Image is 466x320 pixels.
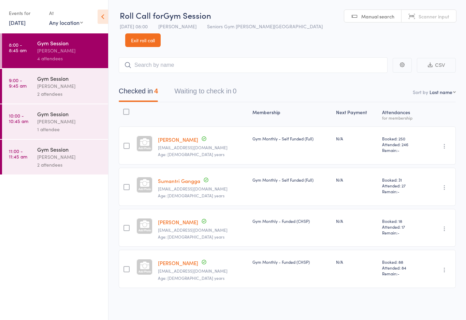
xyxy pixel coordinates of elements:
[207,23,323,30] span: Seniors Gym [PERSON_NAME][GEOGRAPHIC_DATA]
[233,87,236,95] div: 0
[158,234,224,240] span: Age: [DEMOGRAPHIC_DATA] years
[9,77,27,88] time: 9:00 - 9:45 am
[333,105,379,123] div: Next Payment
[37,161,102,169] div: 2 attendees
[37,39,102,47] div: Gym Session
[158,23,196,30] span: [PERSON_NAME]
[252,218,331,224] div: Gym Monthly - Funded (CHSP)
[397,230,399,235] span: -
[158,145,247,150] small: cmdeeks@gmail.com
[158,151,224,157] span: Age: [DEMOGRAPHIC_DATA] years
[397,188,399,194] span: -
[382,259,422,265] span: Booked: 88
[382,141,422,147] span: Attended: 246
[382,218,422,224] span: Booked: 18
[158,275,224,281] span: Age: [DEMOGRAPHIC_DATA] years
[382,265,422,271] span: Attended: 84
[9,19,26,26] a: [DATE]
[158,269,247,273] small: mort_10@bigpond.com
[382,177,422,183] span: Booked: 31
[158,228,247,232] small: kerrymay748@gmail.com
[252,259,331,265] div: Gym Monthly - Funded (CHSP)
[382,271,422,276] span: Remain:
[250,105,333,123] div: Membership
[37,153,102,161] div: [PERSON_NAME]
[37,125,102,133] div: 1 attendee
[119,84,158,102] button: Checked in4
[429,89,452,95] div: Last name
[336,259,377,265] div: N/A
[336,177,377,183] div: N/A
[158,259,198,266] a: [PERSON_NAME]
[382,188,422,194] span: Remain:
[9,113,28,124] time: 10:00 - 10:45 am
[2,69,108,104] a: 9:00 -9:45 amGym Session[PERSON_NAME]2 attendees
[163,10,211,21] span: Gym Session
[382,116,422,120] div: for membership
[336,136,377,141] div: N/A
[158,193,224,198] span: Age: [DEMOGRAPHIC_DATA] years
[397,271,399,276] span: -
[9,42,27,53] time: 8:00 - 8:45 am
[37,110,102,118] div: Gym Session
[382,147,422,153] span: Remain:
[382,230,422,235] span: Remain:
[37,118,102,125] div: [PERSON_NAME]
[37,75,102,82] div: Gym Session
[382,136,422,141] span: Booked: 250
[37,47,102,55] div: [PERSON_NAME]
[49,7,83,19] div: At
[158,186,247,191] small: sumantri.gangga@gmail.com
[125,33,161,47] a: Exit roll call
[37,146,102,153] div: Gym Session
[361,13,394,20] span: Manual search
[397,147,399,153] span: -
[154,87,158,95] div: 4
[336,218,377,224] div: N/A
[9,148,27,159] time: 11:00 - 11:45 am
[37,55,102,62] div: 4 attendees
[2,33,108,68] a: 8:00 -8:45 amGym Session[PERSON_NAME]4 attendees
[158,218,198,226] a: [PERSON_NAME]
[413,89,428,95] label: Sort by
[174,84,236,102] button: Waiting to check in0
[382,224,422,230] span: Attended: 17
[158,136,198,143] a: [PERSON_NAME]
[119,57,388,73] input: Search by name
[158,177,200,184] a: Sumantri Gangga
[9,7,42,19] div: Events for
[37,82,102,90] div: [PERSON_NAME]
[120,10,163,21] span: Roll Call for
[252,136,331,141] div: Gym Monthly - Self Funded (Full)
[37,90,102,98] div: 2 attendees
[419,13,449,20] span: Scanner input
[382,183,422,188] span: Attended: 27
[2,104,108,139] a: 10:00 -10:45 amGym Session[PERSON_NAME]1 attendee
[49,19,83,26] div: Any location
[417,58,456,73] button: CSV
[120,23,148,30] span: [DATE] 08:00
[2,140,108,174] a: 11:00 -11:45 amGym Session[PERSON_NAME]2 attendees
[379,105,424,123] div: Atten­dances
[252,177,331,183] div: Gym Monthly - Self Funded (Full)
